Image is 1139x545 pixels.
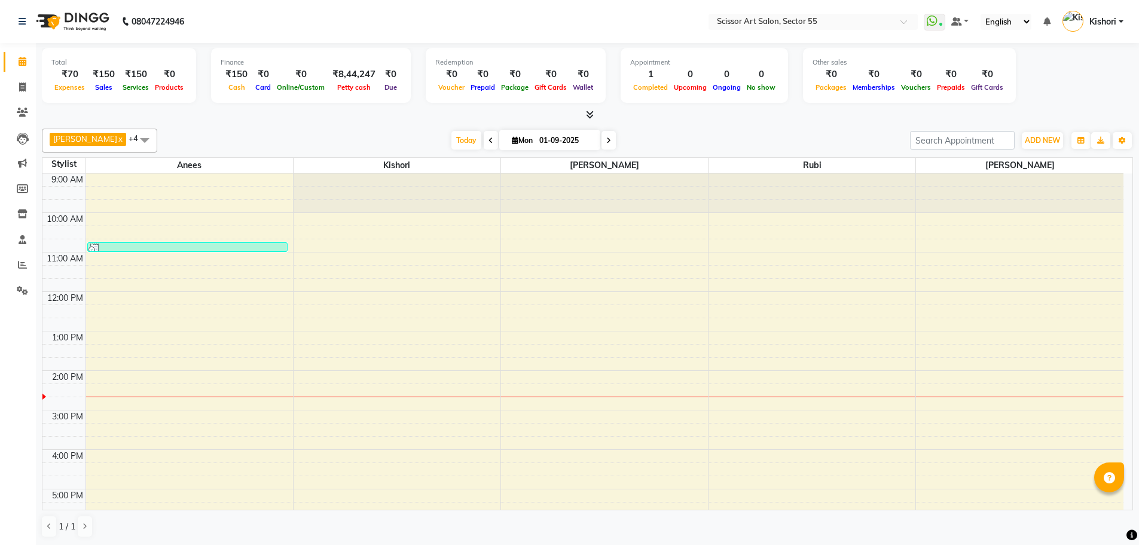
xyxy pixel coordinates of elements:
[50,331,85,344] div: 1:00 PM
[898,83,934,92] span: Vouchers
[88,243,288,251] div: unknown, TK01, 10:45 AM-11:00 AM, [PERSON_NAME] - Styling/Shave (M)
[1062,11,1083,32] img: Kishori
[51,68,88,81] div: ₹70
[30,5,112,38] img: logo
[498,68,532,81] div: ₹0
[468,83,498,92] span: Prepaid
[51,57,187,68] div: Total
[221,57,401,68] div: Finance
[49,173,85,186] div: 9:00 AM
[570,83,596,92] span: Wallet
[630,57,778,68] div: Appointment
[1025,136,1060,145] span: ADD NEW
[630,68,671,81] div: 1
[709,158,915,173] span: Rubi
[536,132,596,150] input: 2025-09-01
[710,68,744,81] div: 0
[710,83,744,92] span: Ongoing
[53,134,117,144] span: [PERSON_NAME]
[45,292,85,305] div: 12:00 PM
[532,83,570,92] span: Gift Cards
[1022,132,1063,149] button: ADD NEW
[968,83,1006,92] span: Gift Cards
[910,131,1015,150] input: Search Appointment
[120,83,152,92] span: Services
[850,83,898,92] span: Memberships
[934,83,968,92] span: Prepaids
[380,68,401,81] div: ₹0
[252,83,274,92] span: Card
[132,5,184,38] b: 08047224946
[744,68,778,81] div: 0
[509,136,536,145] span: Mon
[50,371,85,383] div: 2:00 PM
[934,68,968,81] div: ₹0
[813,57,1006,68] div: Other sales
[221,68,252,81] div: ₹150
[532,68,570,81] div: ₹0
[898,68,934,81] div: ₹0
[86,158,293,173] span: Anees
[435,83,468,92] span: Voucher
[252,68,274,81] div: ₹0
[92,83,115,92] span: Sales
[1089,16,1116,28] span: Kishori
[498,83,532,92] span: Package
[225,83,248,92] span: Cash
[968,68,1006,81] div: ₹0
[381,83,400,92] span: Due
[152,68,187,81] div: ₹0
[50,489,85,502] div: 5:00 PM
[435,57,596,68] div: Redemption
[328,68,380,81] div: ₹8,44,247
[850,68,898,81] div: ₹0
[671,83,710,92] span: Upcoming
[813,83,850,92] span: Packages
[120,68,152,81] div: ₹150
[44,213,85,226] div: 10:00 AM
[50,410,85,423] div: 3:00 PM
[59,520,75,533] span: 1 / 1
[813,68,850,81] div: ₹0
[274,83,328,92] span: Online/Custom
[88,68,120,81] div: ₹150
[334,83,374,92] span: Petty cash
[117,134,123,144] a: x
[671,68,710,81] div: 0
[744,83,778,92] span: No show
[274,68,328,81] div: ₹0
[501,158,708,173] span: [PERSON_NAME]
[42,158,85,170] div: Stylist
[1089,497,1127,533] iframe: chat widget
[451,131,481,150] span: Today
[916,158,1123,173] span: [PERSON_NAME]
[50,450,85,462] div: 4:00 PM
[630,83,671,92] span: Completed
[152,83,187,92] span: Products
[51,83,88,92] span: Expenses
[570,68,596,81] div: ₹0
[44,252,85,265] div: 11:00 AM
[129,133,147,143] span: +4
[435,68,468,81] div: ₹0
[294,158,500,173] span: Kishori
[468,68,498,81] div: ₹0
